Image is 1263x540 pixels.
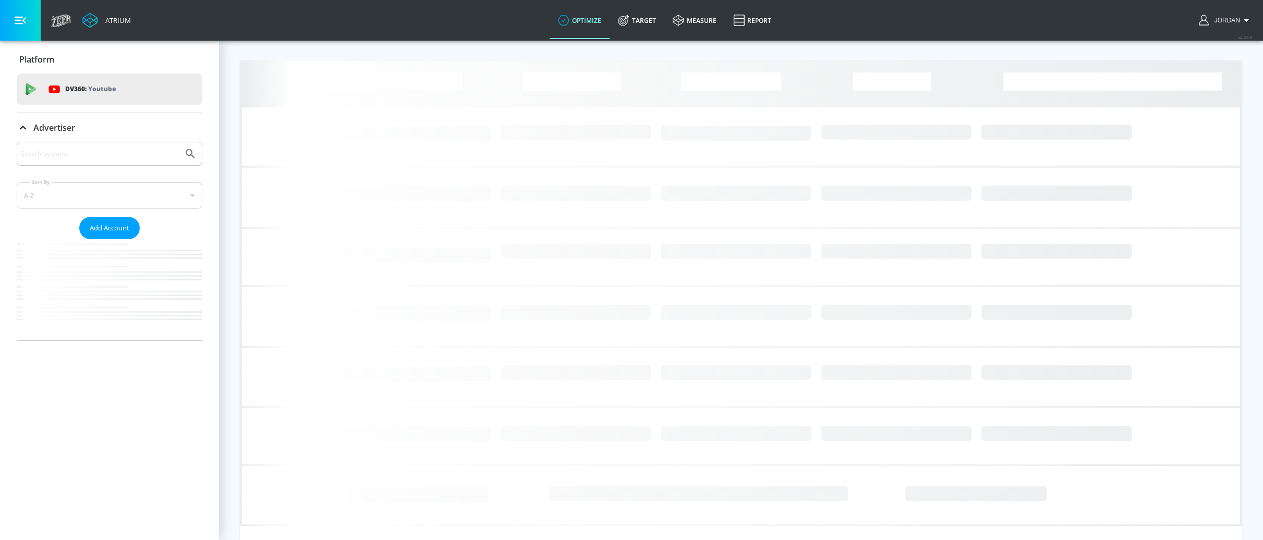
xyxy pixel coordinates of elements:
div: DV360: Youtube [17,73,202,105]
label: Sort By [30,179,52,186]
a: Report [725,2,780,39]
span: Add Account [90,222,129,234]
p: DV360: [65,83,116,95]
div: A-Z [17,182,202,208]
button: Jordan [1199,14,1253,27]
div: Advertiser [17,113,202,142]
nav: list of Advertiser [17,239,202,340]
input: Search by name [21,147,179,161]
p: Advertiser [33,122,75,133]
p: Platform [19,54,54,65]
span: v 4.28.0 [1238,34,1253,40]
div: Advertiser [17,142,202,340]
div: Atrium [101,16,131,25]
a: Target [610,2,664,39]
span: login as: jordan.patrick@zefr.com [1210,17,1240,24]
a: Atrium [82,13,131,28]
p: Youtube [88,83,116,94]
div: Platform [17,45,202,74]
button: Add Account [79,217,140,239]
a: optimize [550,2,610,39]
a: measure [664,2,725,39]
